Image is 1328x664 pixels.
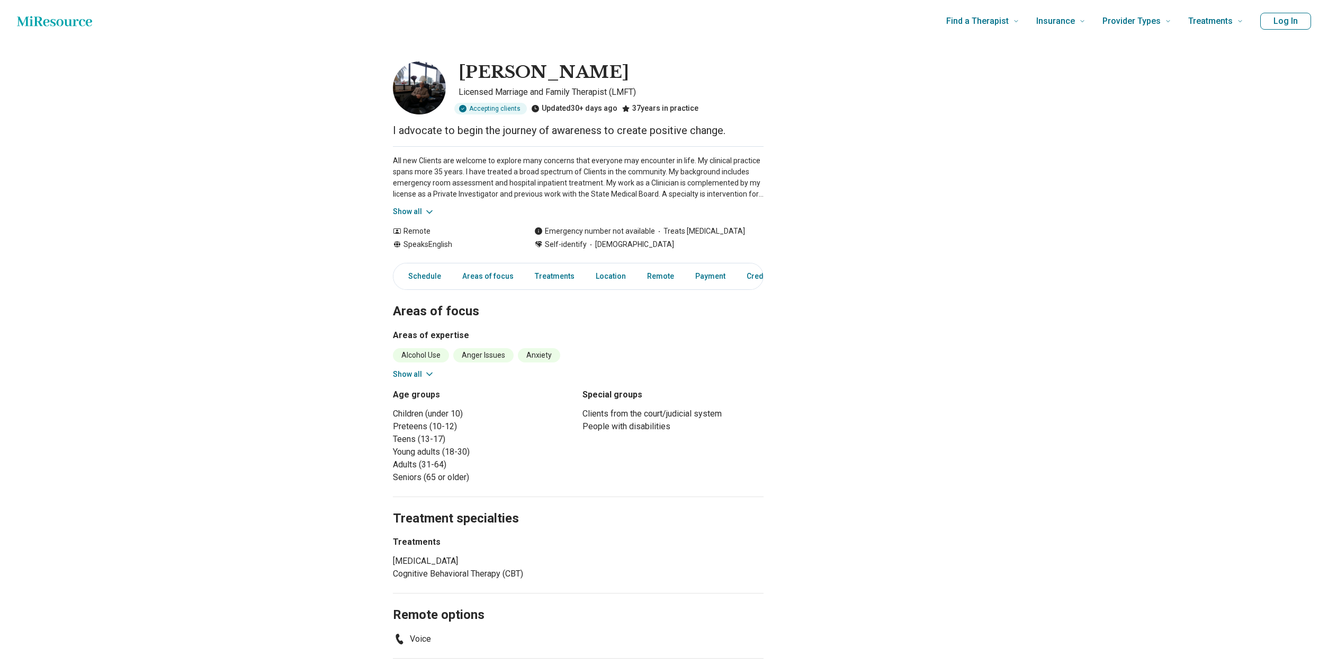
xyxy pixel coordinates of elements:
[393,484,764,528] h2: Treatment specialties
[393,633,431,645] li: Voice
[393,458,574,471] li: Adults (31-64)
[393,408,574,420] li: Children (under 10)
[393,155,764,200] p: All new Clients are welcome to explore many concerns that everyone may encounter in life. My clin...
[393,536,541,548] h3: Treatments
[946,14,1009,29] span: Find a Therapist
[393,226,513,237] div: Remote
[528,265,581,287] a: Treatments
[393,61,446,114] img: Bernard Karmatz, Licensed Marriage and Family Therapist (LMFT)
[454,103,527,114] div: Accepting clients
[622,103,698,114] div: 37 years in practice
[393,581,764,624] h2: Remote options
[1102,14,1161,29] span: Provider Types
[393,420,574,433] li: Preteens (10-12)
[393,555,541,568] li: [MEDICAL_DATA]
[393,123,764,138] p: I advocate to begin the journey of awareness to create positive change.
[393,348,449,362] li: Alcohol Use
[589,265,632,287] a: Location
[459,86,764,99] p: Licensed Marriage and Family Therapist (LMFT)
[534,226,655,237] div: Emergency number not available
[518,348,560,362] li: Anxiety
[582,388,764,401] h3: Special groups
[1036,14,1075,29] span: Insurance
[393,568,541,580] li: Cognitive Behavioral Therapy (CBT)
[393,388,574,401] h3: Age groups
[393,369,435,380] button: Show all
[641,265,680,287] a: Remote
[531,103,617,114] div: Updated 30+ days ago
[582,408,764,420] li: Clients from the court/judicial system
[393,446,574,458] li: Young adults (18-30)
[393,206,435,217] button: Show all
[459,61,629,84] h1: [PERSON_NAME]
[453,348,514,362] li: Anger Issues
[587,239,674,250] span: [DEMOGRAPHIC_DATA]
[393,239,513,250] div: Speaks English
[393,433,574,446] li: Teens (13-17)
[655,226,745,237] span: Treats [MEDICAL_DATA]
[17,11,92,32] a: Home page
[456,265,520,287] a: Areas of focus
[740,265,793,287] a: Credentials
[582,420,764,433] li: People with disabilities
[393,329,764,342] h3: Areas of expertise
[1188,14,1233,29] span: Treatments
[396,265,447,287] a: Schedule
[393,277,764,321] h2: Areas of focus
[689,265,732,287] a: Payment
[393,471,574,484] li: Seniors (65 or older)
[1260,13,1311,30] button: Log In
[545,239,587,250] span: Self-identify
